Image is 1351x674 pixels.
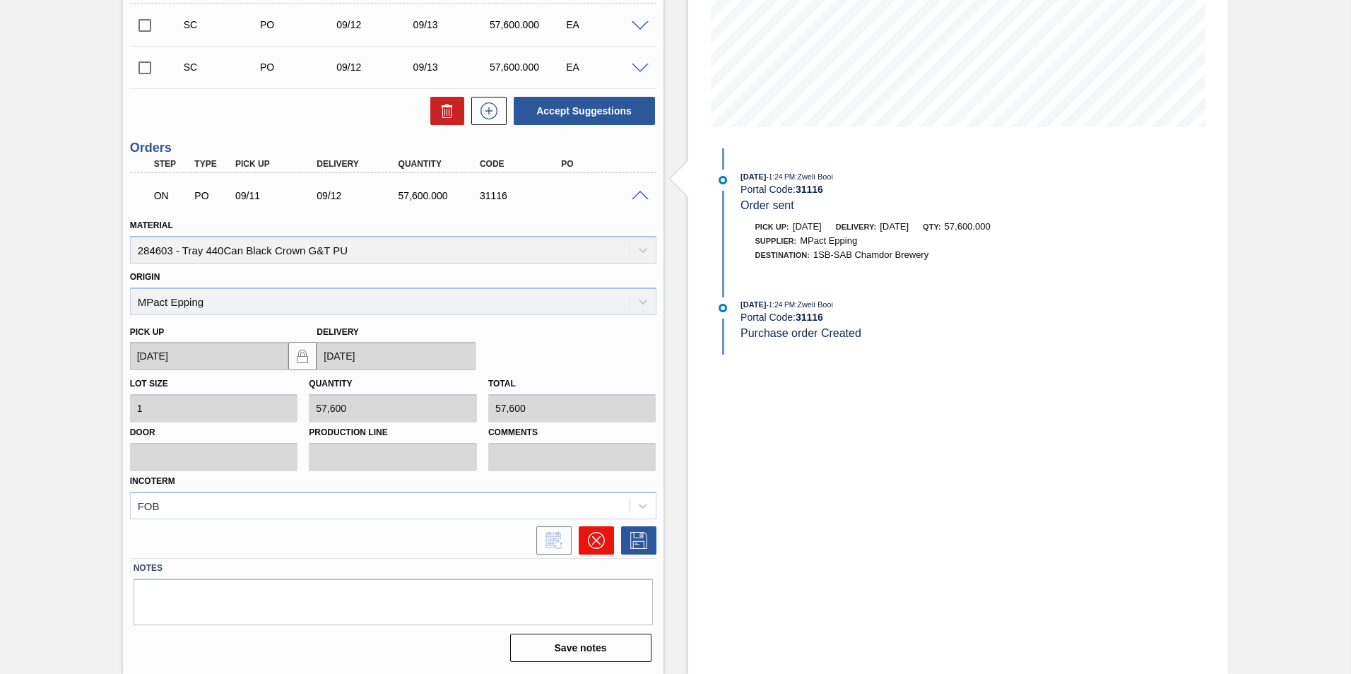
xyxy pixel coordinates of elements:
label: Notes [134,558,653,579]
div: Portal Code: [741,184,1076,195]
span: Destination: [755,251,810,259]
label: Lot size [130,379,168,389]
span: [DATE] [880,221,909,232]
input: mm/dd/yyyy [130,342,289,370]
span: Delivery: [836,223,876,231]
div: 09/12/2025 [333,19,418,30]
label: Total [488,379,516,389]
span: [DATE] [741,300,766,309]
span: - 1:24 PM [767,301,796,309]
div: Pick up [232,159,323,169]
span: Pick up: [755,223,789,231]
span: Qty: [923,223,940,231]
div: Code [476,159,567,169]
div: PO [557,159,649,169]
div: 09/12/2025 [333,61,418,73]
div: Portal Code: [741,312,1076,323]
label: Comments [488,422,656,443]
div: Type [191,159,233,169]
div: Purchase order [256,19,342,30]
button: locked [288,342,317,370]
label: Production Line [309,422,477,443]
label: Delivery [317,327,359,337]
div: EA [562,61,648,73]
strong: 31116 [796,184,823,195]
label: Quantity [309,379,352,389]
span: [DATE] [741,172,766,181]
div: 57,600.000 [395,190,486,201]
span: Order sent [741,199,794,211]
span: 1SB-SAB Chamdor Brewery [813,249,928,260]
span: Supplier: [755,237,797,245]
label: Door [130,422,298,443]
div: FOB [138,499,160,512]
img: atual [719,304,727,312]
span: MPact Epping [800,235,857,246]
div: Save Order [614,526,656,555]
label: Incoterm [130,476,175,486]
span: Purchase order Created [741,327,861,339]
div: Step [151,159,193,169]
label: Origin [130,272,160,282]
img: atual [719,176,727,184]
h3: Orders [130,141,656,155]
div: 57,600.000 [486,61,572,73]
div: Suggestion Created [180,19,266,30]
div: Negotiating Order [151,180,193,211]
p: ON [154,190,189,201]
div: Purchase order [256,61,342,73]
img: locked [294,348,311,365]
span: [DATE] [793,221,822,232]
button: Accept Suggestions [514,97,655,125]
span: 57,600.000 [945,221,991,232]
div: Purchase order [191,190,233,201]
div: Delivery [313,159,404,169]
div: Accept Suggestions [507,95,656,126]
span: : Zweli Booi [795,172,833,181]
div: Cancel Order [572,526,614,555]
div: 57,600.000 [486,19,572,30]
label: Material [130,220,173,230]
div: 09/13/2025 [410,19,495,30]
div: New suggestion [464,97,507,125]
span: - 1:24 PM [767,173,796,181]
div: Quantity [395,159,486,169]
button: Save notes [510,634,651,662]
div: 09/12/2025 [313,190,404,201]
div: Delete Suggestions [423,97,464,125]
input: mm/dd/yyyy [317,342,476,370]
div: EA [562,19,648,30]
div: 31116 [476,190,567,201]
div: 09/13/2025 [410,61,495,73]
span: : Zweli Booi [795,300,833,309]
div: Inform order change [529,526,572,555]
div: Suggestion Created [180,61,266,73]
strong: 31116 [796,312,823,323]
div: 09/11/2025 [232,190,323,201]
label: Pick up [130,327,165,337]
